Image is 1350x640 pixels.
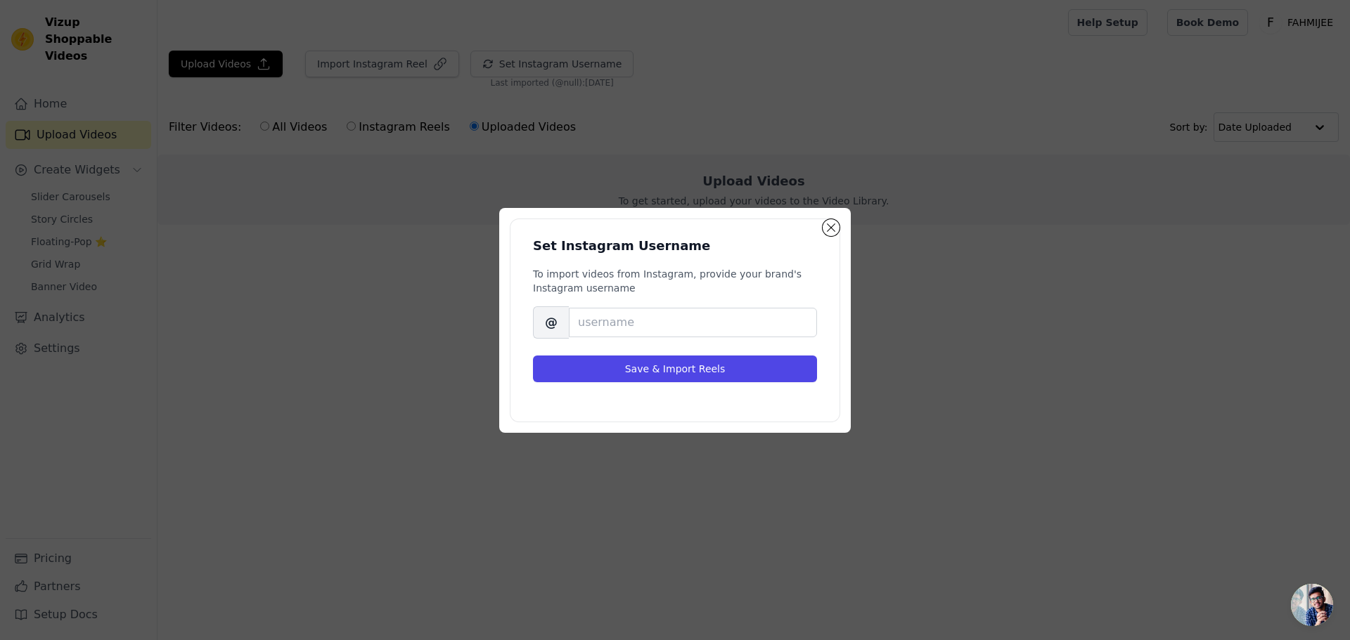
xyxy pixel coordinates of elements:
p: To import videos from Instagram, provide your brand's Instagram username [533,267,817,295]
button: Close modal [823,219,840,236]
button: Save & Import Reels [533,355,817,382]
span: @ [533,306,569,339]
input: username [569,308,817,337]
h3: Set Instagram Username [533,236,817,256]
a: Open chat [1291,584,1333,626]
